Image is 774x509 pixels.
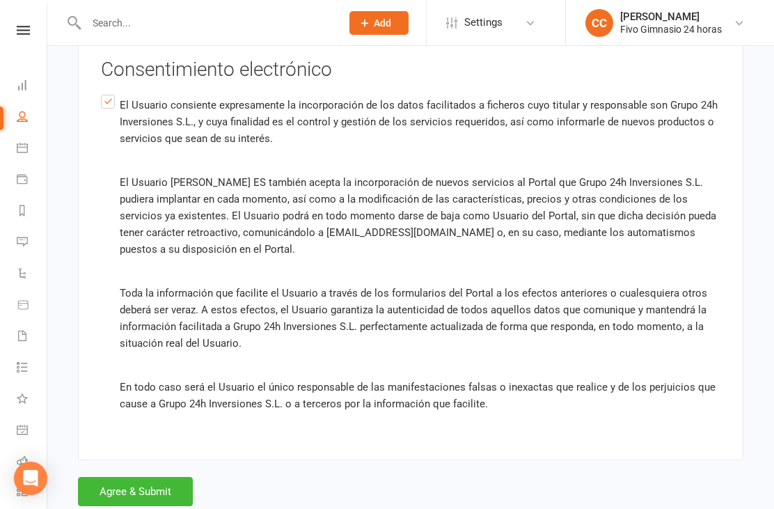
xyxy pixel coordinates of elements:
span: también acepta la incorporación de nuevos servicios al Portal que Grupo 24h Inversiones S.L. pudi... [120,176,716,256]
div: CC [585,9,613,37]
a: Product Sales [17,290,48,322]
p: El Usuario consiente expresamente la incorporación de los datos facilitados a ficheros cuyo titul... [120,97,720,147]
a: People [17,102,48,134]
span: Add [374,17,391,29]
div: Open Intercom Messenger [14,462,47,495]
a: Dashboard [17,71,48,102]
button: Agree & Submit [78,477,193,506]
a: Calendar [17,134,48,165]
div: [PERSON_NAME] [620,10,722,23]
a: Roll call kiosk mode [17,447,48,478]
input: Search... [82,13,331,33]
p: En todo caso será el Usuario el único responsable de las manifestaciones falsas o inexactas que r... [120,379,720,412]
div: Fivo Gimnasio 24 horas [620,23,722,36]
p: Toda la información que facilite el Usuario a través de los formularios del Portal a los efectos ... [120,285,720,352]
p: El Usuario [PERSON_NAME] ES [120,174,720,258]
a: Reports [17,196,48,228]
h3: Consentimiento electrónico [101,59,720,81]
a: What's New [17,384,48,416]
button: Add [349,11,409,35]
a: Payments [17,165,48,196]
span: Settings [464,7,503,38]
a: General attendance kiosk mode [17,416,48,447]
